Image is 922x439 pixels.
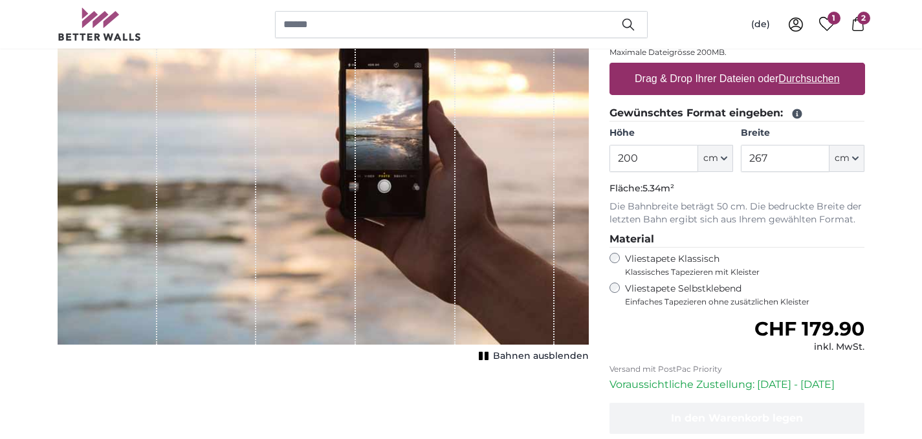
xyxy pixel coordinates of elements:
button: In den Warenkorb legen [609,403,865,434]
span: Einfaches Tapezieren ohne zusätzlichen Kleister [625,297,865,307]
label: Höhe [609,127,733,140]
label: Vliestapete Klassisch [625,253,854,277]
label: Drag & Drop Ihrer Dateien oder [630,66,845,92]
button: cm [698,145,733,172]
p: Die Bahnbreite beträgt 50 cm. Die bedruckte Breite der letzten Bahn ergibt sich aus Ihrem gewählt... [609,200,865,226]
span: cm [835,152,850,165]
label: Vliestapete Selbstklebend [625,283,865,307]
button: Bahnen ausblenden [475,347,589,365]
span: Klassisches Tapezieren mit Kleister [625,267,854,277]
label: Breite [741,127,864,140]
u: Durchsuchen [778,73,839,84]
div: inkl. MwSt. [754,341,864,354]
legend: Material [609,231,865,248]
span: 1 [828,12,840,25]
img: Betterwalls [58,8,142,41]
p: Versand mit PostPac Priority [609,364,865,374]
span: CHF 179.90 [754,317,864,341]
button: cm [829,145,864,172]
button: (de) [741,13,780,36]
span: 5.34m² [642,182,674,194]
p: Maximale Dateigrösse 200MB. [609,47,865,58]
legend: Gewünschtes Format eingeben: [609,105,865,122]
span: 2 [857,12,870,25]
span: In den Warenkorb legen [671,412,803,424]
p: Voraussichtliche Zustellung: [DATE] - [DATE] [609,377,865,392]
span: Bahnen ausblenden [493,350,589,363]
p: Fläche: [609,182,865,195]
span: cm [703,152,718,165]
